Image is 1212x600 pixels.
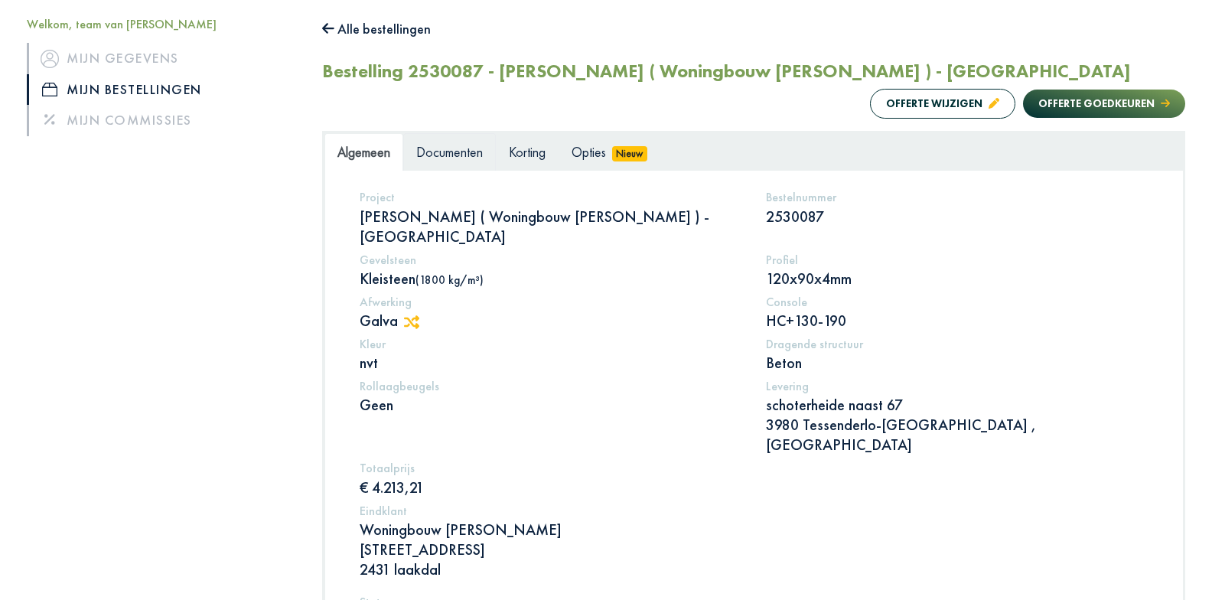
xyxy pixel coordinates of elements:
[41,50,59,68] img: icon
[324,133,1183,171] ul: Tabs
[360,520,1148,579] p: Woningbouw [PERSON_NAME]
[27,105,299,135] a: Mijn commissies
[360,337,743,351] h5: Kleur
[612,146,647,161] span: Nieuw
[322,17,431,41] button: Alle bestellingen
[870,89,1015,119] button: Offerte wijzigen
[360,461,743,475] h5: Totaalprijs
[415,272,484,287] span: (1800 kg/m³)
[509,143,546,161] span: Korting
[766,295,1149,309] h5: Console
[360,395,743,415] p: Geen
[766,207,1149,227] p: 2530087
[766,379,1149,393] h5: Levering
[766,395,1149,455] p: schoterheide naast 67 3980 Tessenderlo-[GEOGRAPHIC_DATA] , [GEOGRAPHIC_DATA]
[766,311,1149,331] p: HC+130-190
[416,143,483,161] span: Documenten
[360,353,743,373] p: nvt
[27,43,299,73] a: iconMijn gegevens
[572,143,606,161] span: Opties
[360,253,743,267] h5: Gevelsteen
[766,190,1149,204] h5: Bestelnummer
[360,269,743,289] p: Kleisteen
[360,379,743,393] h5: Rollaagbeugels
[27,17,299,31] h5: Welkom, team van [PERSON_NAME]
[27,74,299,105] a: iconMijn bestellingen
[360,504,1148,518] h5: Eindklant
[360,311,743,331] p: Galva
[42,83,57,96] img: icon
[766,337,1149,351] h5: Dragende structuur
[337,143,390,161] span: Algemeen
[360,295,743,309] h5: Afwerking
[766,269,1149,289] p: 120x90x4mm
[360,207,743,246] p: [PERSON_NAME] ( Woningbouw [PERSON_NAME] ) - [GEOGRAPHIC_DATA]
[360,478,743,497] p: € 4.213,21
[766,353,1149,373] p: Beton
[360,540,485,579] span: [STREET_ADDRESS] 2431 laakdal
[766,253,1149,267] h5: Profiel
[322,60,1131,83] h2: Bestelling 2530087 - [PERSON_NAME] ( Woningbouw [PERSON_NAME] ) - [GEOGRAPHIC_DATA]
[360,190,743,204] h5: Project
[1023,90,1185,118] button: Offerte goedkeuren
